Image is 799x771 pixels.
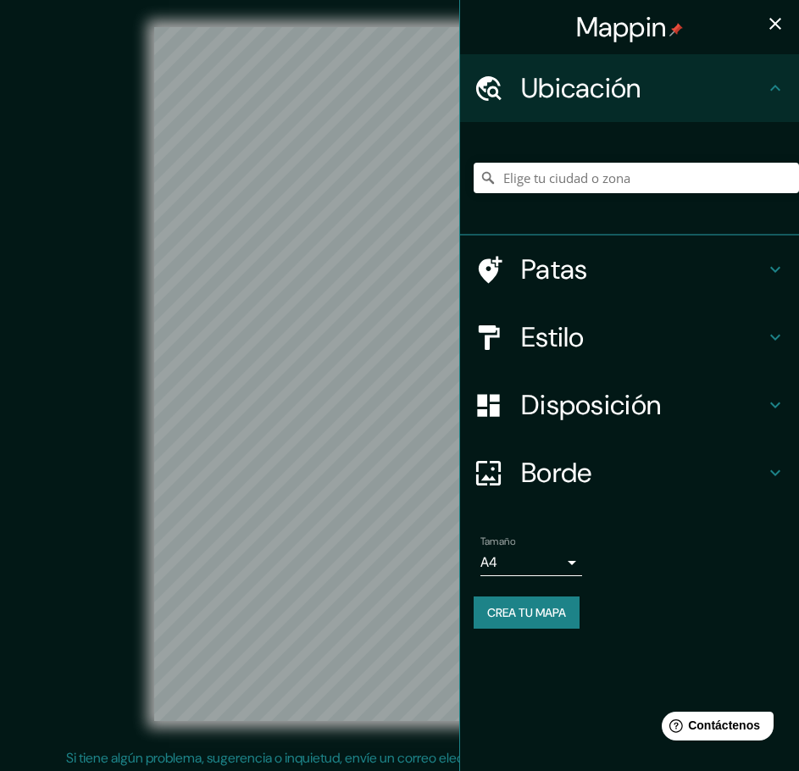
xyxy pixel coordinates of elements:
[460,236,799,303] div: Patas
[154,27,645,721] canvas: Mapa
[474,163,799,193] input: Elige tu ciudad o zona
[648,705,780,752] iframe: Lanzador de widgets de ayuda
[521,387,661,423] font: Disposición
[474,596,580,629] button: Crea tu mapa
[521,252,588,287] font: Patas
[66,749,515,767] font: Si tiene algún problema, sugerencia o inquietud, envíe un correo electrónico a
[487,605,566,620] font: Crea tu mapa
[669,23,683,36] img: pin-icon.png
[480,549,582,576] div: A4
[521,319,585,355] font: Estilo
[460,371,799,439] div: Disposición
[460,439,799,507] div: Borde
[576,9,667,45] font: Mappin
[521,455,592,491] font: Borde
[521,70,641,106] font: Ubicación
[460,54,799,122] div: Ubicación
[480,553,497,571] font: A4
[460,303,799,371] div: Estilo
[480,535,515,548] font: Tamaño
